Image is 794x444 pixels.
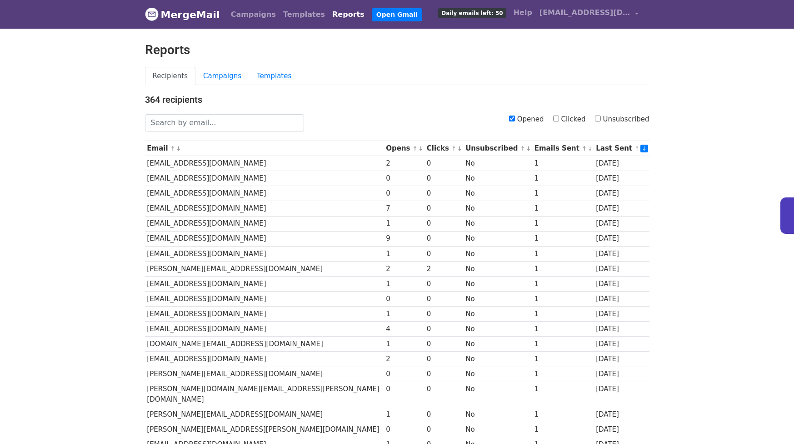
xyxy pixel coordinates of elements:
td: 0 [424,216,463,231]
td: 2 [424,261,463,276]
td: No [463,367,532,382]
td: [EMAIL_ADDRESS][DOMAIN_NAME] [145,307,384,322]
a: ↓ [176,145,181,152]
td: 1 [532,171,594,186]
label: Unsubscribed [595,114,649,125]
a: ↓ [640,145,648,152]
td: [DATE] [594,276,649,291]
td: 1 [532,261,594,276]
a: ↑ [520,145,525,152]
td: 0 [424,337,463,352]
td: [DATE] [594,261,649,276]
td: 1 [532,322,594,337]
a: Daily emails left: 50 [434,4,509,22]
td: No [463,307,532,322]
td: 0 [424,322,463,337]
td: 0 [424,307,463,322]
td: 0 [384,367,424,382]
a: Templates [280,5,329,24]
td: [DATE] [594,246,649,261]
td: No [463,246,532,261]
input: Search by email... [145,114,304,131]
td: 1 [532,352,594,367]
td: [EMAIL_ADDRESS][DOMAIN_NAME] [145,171,384,186]
td: 1 [532,407,594,422]
td: 0 [384,292,424,307]
input: Clicked [553,116,559,121]
td: 0 [424,367,463,382]
td: 0 [424,231,463,246]
th: Emails Sent [532,141,594,156]
td: 1 [384,246,424,261]
td: 1 [532,422,594,437]
th: Opens [384,141,424,156]
td: 0 [424,186,463,201]
td: [DATE] [594,156,649,171]
a: ↓ [588,145,593,152]
td: 0 [384,382,424,407]
td: [EMAIL_ADDRESS][DOMAIN_NAME] [145,292,384,307]
td: [EMAIL_ADDRESS][DOMAIN_NAME] [145,231,384,246]
td: [DOMAIN_NAME][EMAIL_ADDRESS][DOMAIN_NAME] [145,337,384,352]
td: 1 [384,307,424,322]
td: 0 [384,186,424,201]
td: No [463,201,532,216]
th: Unsubscribed [463,141,532,156]
td: [EMAIL_ADDRESS][DOMAIN_NAME] [145,322,384,337]
a: ↓ [457,145,462,152]
td: 9 [384,231,424,246]
td: 2 [384,261,424,276]
td: No [463,156,532,171]
td: 1 [532,367,594,382]
a: ↑ [582,145,587,152]
td: 1 [532,216,594,231]
a: ↓ [419,145,424,152]
td: [EMAIL_ADDRESS][DOMAIN_NAME] [145,186,384,201]
td: 0 [384,171,424,186]
td: 1 [532,231,594,246]
td: 0 [384,422,424,437]
a: Recipients [145,67,196,86]
td: 2 [384,352,424,367]
label: Clicked [553,114,586,125]
td: [EMAIL_ADDRESS][DOMAIN_NAME] [145,352,384,367]
td: 0 [424,352,463,367]
input: Unsubscribed [595,116,601,121]
td: 0 [424,276,463,291]
a: ↑ [634,145,639,152]
td: [DATE] [594,337,649,352]
a: ↑ [413,145,418,152]
span: [EMAIL_ADDRESS][DOMAIN_NAME] [539,7,630,18]
td: 0 [424,292,463,307]
td: No [463,171,532,186]
td: 0 [424,246,463,261]
td: 1 [532,292,594,307]
td: [PERSON_NAME][EMAIL_ADDRESS][PERSON_NAME][DOMAIN_NAME] [145,422,384,437]
td: [DATE] [594,307,649,322]
td: 1 [532,246,594,261]
td: [PERSON_NAME][DOMAIN_NAME][EMAIL_ADDRESS][PERSON_NAME][DOMAIN_NAME] [145,382,384,407]
td: [DATE] [594,171,649,186]
th: Clicks [424,141,463,156]
td: 1 [384,407,424,422]
td: 1 [384,276,424,291]
td: 0 [424,422,463,437]
td: 0 [424,201,463,216]
td: [DATE] [594,292,649,307]
td: [EMAIL_ADDRESS][DOMAIN_NAME] [145,216,384,231]
td: 0 [424,171,463,186]
a: Campaigns [195,67,249,86]
td: No [463,276,532,291]
a: Campaigns [227,5,280,24]
td: No [463,407,532,422]
td: No [463,186,532,201]
a: ↑ [170,145,175,152]
td: 0 [424,382,463,407]
td: [EMAIL_ADDRESS][DOMAIN_NAME] [145,276,384,291]
td: [DATE] [594,407,649,422]
td: [EMAIL_ADDRESS][DOMAIN_NAME] [145,156,384,171]
th: Last Sent [594,141,649,156]
td: [DATE] [594,367,649,382]
td: 1 [532,156,594,171]
td: No [463,337,532,352]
